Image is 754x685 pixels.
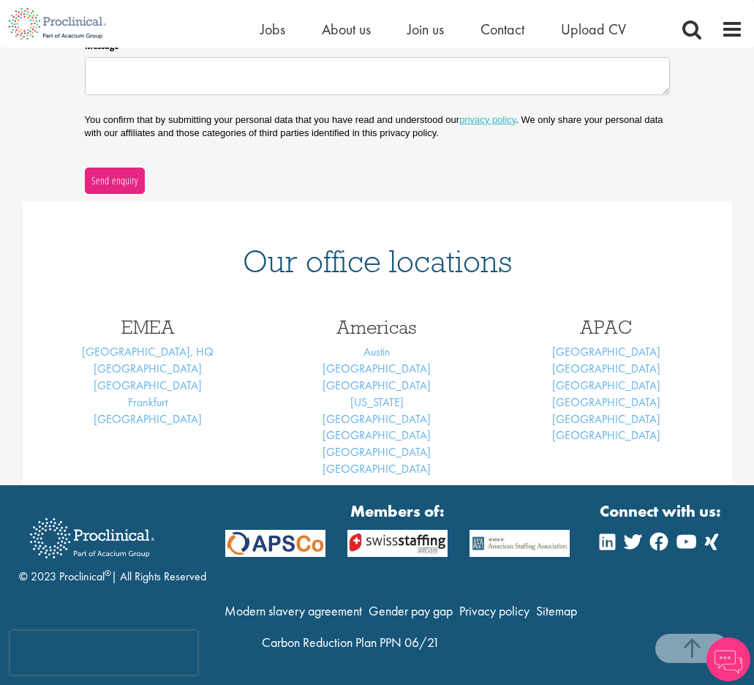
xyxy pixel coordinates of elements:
[225,602,362,619] a: Modern slavery agreement
[94,361,202,376] a: [GEOGRAPHIC_DATA]
[262,634,440,651] a: Carbon Reduction Plan PPN 06/21
[552,378,660,393] a: [GEOGRAPHIC_DATA]
[459,114,516,125] a: privacy policy
[260,20,285,39] a: Jobs
[128,394,167,410] a: Frankfurt
[459,530,581,556] img: APSCo
[552,361,660,376] a: [GEOGRAPHIC_DATA]
[706,637,750,681] img: Chatbot
[502,318,709,337] h3: APAC
[323,361,431,376] a: [GEOGRAPHIC_DATA]
[600,500,724,523] strong: Connect with us:
[10,631,197,675] iframe: reCAPTCHA
[274,318,480,337] h3: Americas
[480,20,524,39] a: Contact
[363,344,391,359] a: Austin
[350,394,404,410] a: [US_STATE]
[369,602,453,619] a: Gender pay gap
[45,318,252,337] h3: EMEA
[323,427,431,443] a: [GEOGRAPHIC_DATA]
[91,173,138,189] span: Send enquiry
[552,344,660,359] a: [GEOGRAPHIC_DATA]
[94,378,202,393] a: [GEOGRAPHIC_DATA]
[323,444,431,460] a: [GEOGRAPHIC_DATA]
[552,427,660,443] a: [GEOGRAPHIC_DATA]
[552,394,660,410] a: [GEOGRAPHIC_DATA]
[85,113,670,140] p: You confirm that by submitting your personal data that you have read and understood our . We only...
[552,411,660,427] a: [GEOGRAPHIC_DATA]
[94,411,202,427] a: [GEOGRAPHIC_DATA]
[322,20,371,39] a: About us
[19,507,206,585] div: © 2023 Proclinical | All Rights Reserved
[85,168,145,194] button: Send enquiry
[323,411,431,427] a: [GEOGRAPHIC_DATA]
[323,461,431,476] a: [GEOGRAPHIC_DATA]
[214,530,336,556] img: APSCo
[336,530,459,556] img: APSCo
[561,20,626,39] a: Upload CV
[407,20,444,39] a: Join us
[82,344,214,359] a: [GEOGRAPHIC_DATA], HQ
[225,500,570,523] strong: Members of:
[459,602,529,619] a: Privacy policy
[45,245,710,277] h1: Our office locations
[536,602,577,619] a: Sitemap
[105,567,111,579] sup: ®
[323,378,431,393] a: [GEOGRAPHIC_DATA]
[19,508,165,569] img: Proclinical Recruitment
